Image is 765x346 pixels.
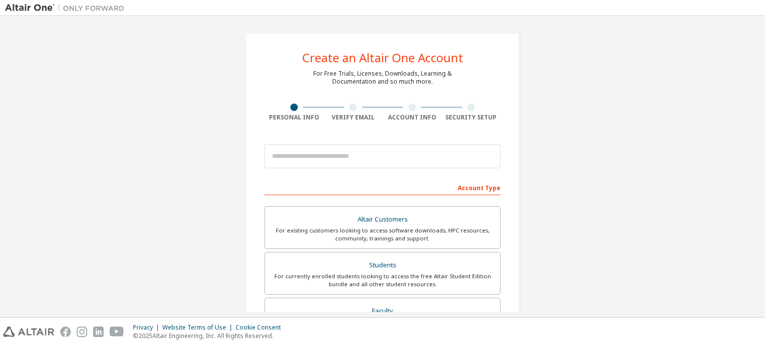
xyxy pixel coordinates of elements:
img: instagram.svg [77,327,87,337]
div: Account Type [264,179,501,195]
div: Create an Altair One Account [302,52,463,64]
div: Students [271,258,494,272]
div: For Free Trials, Licenses, Downloads, Learning & Documentation and so much more. [313,70,452,86]
p: © 2025 Altair Engineering, Inc. All Rights Reserved. [133,332,287,340]
div: For currently enrolled students looking to access the free Altair Student Edition bundle and all ... [271,272,494,288]
div: Altair Customers [271,213,494,227]
div: Faculty [271,304,494,318]
div: Security Setup [442,114,501,121]
div: Account Info [382,114,442,121]
div: Cookie Consent [236,324,287,332]
div: For existing customers looking to access software downloads, HPC resources, community, trainings ... [271,227,494,242]
div: Website Terms of Use [162,324,236,332]
img: altair_logo.svg [3,327,54,337]
img: Altair One [5,3,129,13]
img: facebook.svg [60,327,71,337]
img: youtube.svg [110,327,124,337]
img: linkedin.svg [93,327,104,337]
div: Verify Email [324,114,383,121]
div: Privacy [133,324,162,332]
div: Personal Info [264,114,324,121]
